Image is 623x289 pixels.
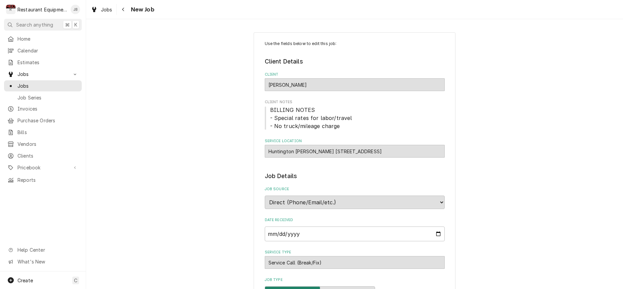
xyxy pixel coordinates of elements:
button: Navigate back [118,4,129,15]
div: R [6,5,15,14]
div: Date Received [265,217,445,241]
span: Search anything [16,21,53,28]
div: Client Notes [265,99,445,130]
a: Go to Jobs [4,69,82,80]
span: Help Center [17,246,78,253]
label: Date Received [265,217,445,223]
button: Search anything⌘K [4,19,82,31]
a: Jobs [88,4,115,15]
div: Jaired Brunty's Avatar [71,5,80,14]
span: K [74,21,77,28]
span: Bills [17,129,78,136]
span: Reports [17,176,78,183]
label: Service Type [265,250,445,255]
span: New Job [129,5,154,14]
span: Home [17,35,78,42]
span: Client Notes [265,99,445,105]
span: Invoices [17,105,78,112]
span: Jobs [101,6,112,13]
a: Go to Help Center [4,244,82,255]
span: Client Notes [265,106,445,130]
span: Create [17,278,33,283]
span: Clients [17,152,78,159]
label: Job Source [265,187,445,192]
span: Vendors [17,140,78,148]
span: C [74,277,77,284]
a: Bills [4,127,82,138]
span: What's New [17,258,78,265]
a: Clients [4,150,82,161]
a: Jobs [4,80,82,91]
a: Job Series [4,92,82,103]
p: Use the fields below to edit this job: [265,41,445,47]
a: Go to What's New [4,256,82,267]
div: Service Location [265,138,445,158]
div: JB [71,5,80,14]
a: Purchase Orders [4,115,82,126]
div: Restaurant Equipment Diagnostics's Avatar [6,5,15,14]
a: Reports [4,174,82,185]
span: Jobs [17,82,78,89]
a: Estimates [4,57,82,68]
label: Job Type [265,277,445,283]
label: Service Location [265,138,445,144]
label: Client [265,72,445,77]
span: ⌘ [65,21,70,28]
span: Job Series [17,94,78,101]
span: Pricebook [17,164,68,171]
legend: Job Details [265,172,445,180]
div: Restaurant Equipment Diagnostics [17,6,67,13]
div: Service Call (Break/Fix) [265,256,445,269]
legend: Client Details [265,57,445,66]
a: Calendar [4,45,82,56]
a: Invoices [4,103,82,114]
div: Client [265,72,445,91]
a: Go to Pricebook [4,162,82,173]
div: Job Source [265,187,445,209]
span: BILLING NOTES - Special rates for labor/travel - No truck/mileage charge [270,107,352,129]
span: Estimates [17,59,78,66]
a: Home [4,33,82,44]
input: yyyy-mm-dd [265,226,445,241]
div: Service Type [265,250,445,269]
span: Calendar [17,47,78,54]
span: Jobs [17,71,68,78]
span: Purchase Orders [17,117,78,124]
div: Bob Evans [265,78,445,91]
a: Vendors [4,138,82,150]
div: Huntington Bob Evans #46 / 606 3rd Ave, Huntington, WV 25701 [265,145,445,158]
